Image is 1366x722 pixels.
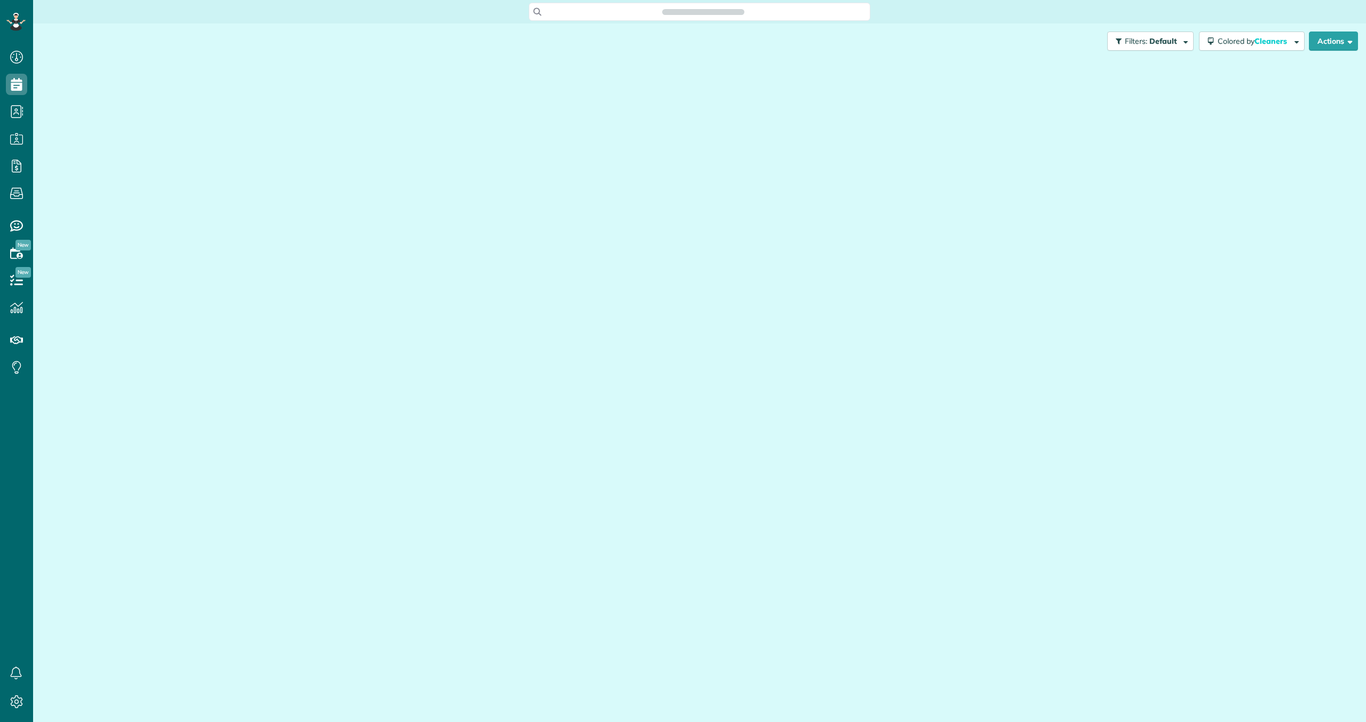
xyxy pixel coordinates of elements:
[1125,36,1147,46] span: Filters:
[1218,36,1291,46] span: Colored by
[1199,32,1305,51] button: Colored byCleaners
[673,6,733,17] span: Search ZenMaid…
[1102,32,1194,51] a: Filters: Default
[1149,36,1178,46] span: Default
[15,267,31,278] span: New
[1254,36,1289,46] span: Cleaners
[15,240,31,250] span: New
[1107,32,1194,51] button: Filters: Default
[1309,32,1358,51] button: Actions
